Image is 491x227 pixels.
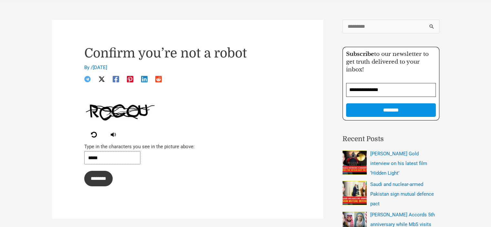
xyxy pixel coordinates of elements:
[98,76,105,82] a: Twitter / X
[84,142,291,151] label: Type in the characters you see in the picture above:
[93,65,107,70] span: [DATE]
[343,134,439,144] h2: Recent Posts
[84,76,91,82] a: Telegram
[104,127,123,142] button: Play CAPTCHA
[84,127,104,142] button: Reload CAPTCHA
[113,76,119,82] a: Facebook
[346,83,436,97] input: Email Address *
[155,76,162,82] a: Reddit
[346,51,374,57] strong: Subscribe
[84,64,291,71] div: By /
[370,151,427,176] a: [PERSON_NAME] Gold interview on his latest film ‘Hidden Light’
[346,51,429,73] span: to our newsletter to get truth delivered to your inbox!
[84,101,155,120] img: CAPTCHA
[127,76,133,82] a: Pinterest
[141,76,148,82] a: Linkedin
[84,46,291,61] h1: Confirm you’re not a robot
[370,181,434,207] a: Saudi and nuclear-armed Pakistan sign mutual defence pact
